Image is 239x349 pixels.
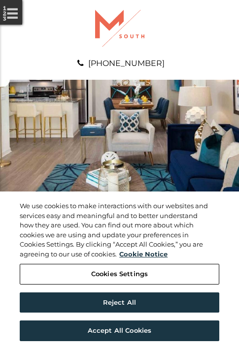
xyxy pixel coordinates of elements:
button: Accept All Cookies [20,320,219,341]
a: [PHONE_NUMBER] [88,59,165,68]
a: More information about your privacy [119,250,168,258]
button: Reject All [20,292,219,313]
button: Cookies Settings [20,264,219,285]
img: A graphic with a red M and the word SOUTH. [95,10,144,47]
div: We use cookies to make interactions with our websites and services easy and meaningful and to bet... [20,201,208,259]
